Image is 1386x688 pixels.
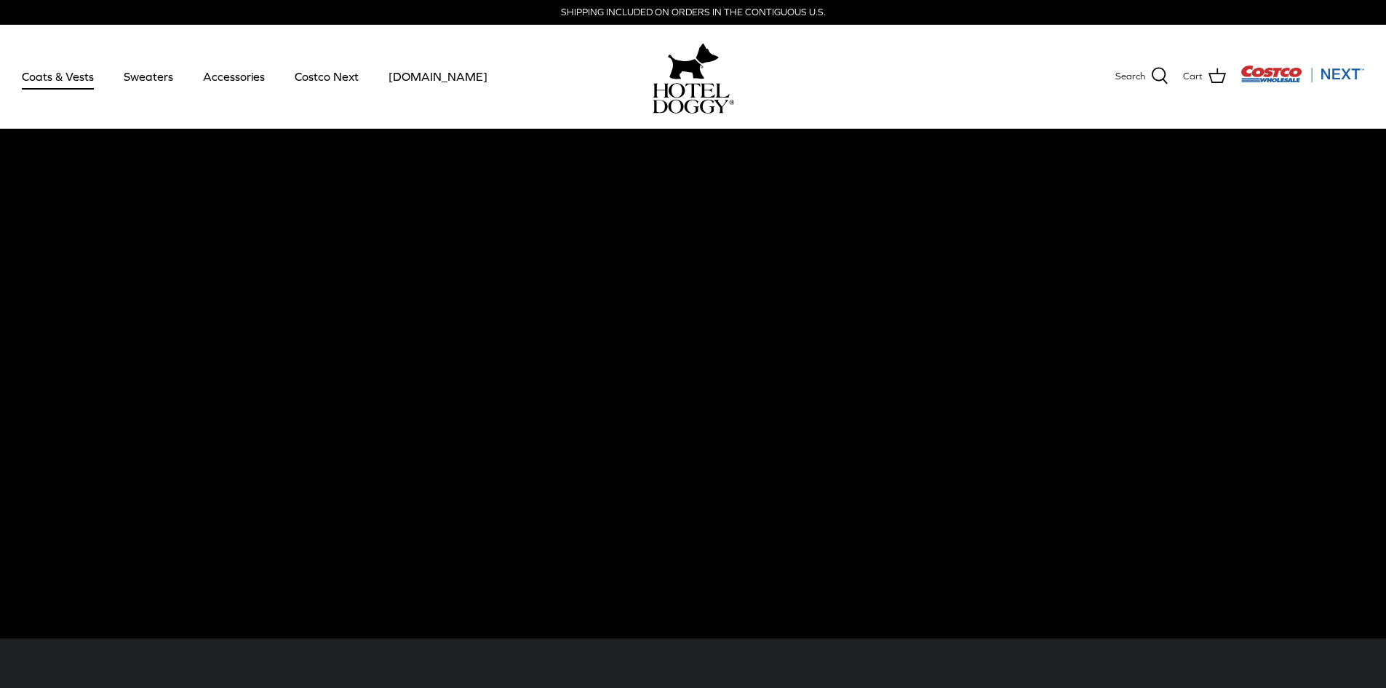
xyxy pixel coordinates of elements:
a: Visit Costco Next [1240,74,1364,85]
a: Costco Next [282,52,372,101]
a: hoteldoggy.com hoteldoggycom [653,39,734,114]
span: Search [1115,69,1145,84]
img: hoteldoggy.com [668,39,719,83]
img: Costco Next [1240,65,1364,83]
a: Accessories [190,52,278,101]
span: Cart [1183,69,1203,84]
a: Sweaters [111,52,186,101]
a: Cart [1183,67,1226,86]
a: Search [1115,67,1168,86]
a: [DOMAIN_NAME] [375,52,501,101]
img: hoteldoggycom [653,83,734,114]
a: Coats & Vests [9,52,107,101]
